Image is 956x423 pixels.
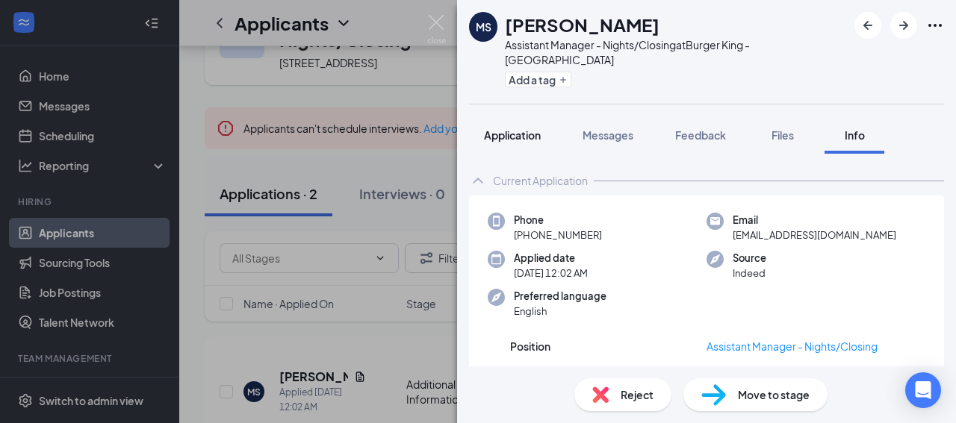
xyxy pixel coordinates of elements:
span: Phone [514,213,602,228]
span: Position [510,338,550,354]
h1: [PERSON_NAME] [505,12,659,37]
span: [EMAIL_ADDRESS][DOMAIN_NAME] [733,228,896,242]
svg: Plus [559,75,568,84]
span: Feedback [675,128,726,142]
a: Assistant Manager - Nights/Closing [707,339,878,353]
span: Reject [621,386,654,403]
div: Open Intercom Messenger [905,372,941,408]
span: Messages [583,128,633,142]
span: Preferred language [514,289,606,304]
svg: Ellipses [926,16,944,34]
span: Email [733,213,896,228]
button: PlusAdd a tag [505,72,571,87]
span: Files [772,128,794,142]
span: [DATE] 12:02 AM [514,266,588,281]
span: Applied date [514,251,588,266]
svg: ArrowRight [895,16,913,34]
span: [PHONE_NUMBER] [514,228,602,242]
svg: ArrowLeftNew [859,16,877,34]
button: ArrowRight [890,12,917,39]
span: Indeed [733,266,766,281]
svg: ChevronUp [469,172,487,189]
span: Source [733,251,766,266]
span: Move to stage [738,386,810,403]
div: Current Application [493,173,588,188]
span: Application [484,128,541,142]
div: Assistant Manager - Nights/Closing at Burger King - [GEOGRAPHIC_DATA] [505,37,847,67]
span: English [514,304,606,319]
button: ArrowLeftNew [854,12,881,39]
span: Info [845,128,865,142]
div: MS [476,19,491,34]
